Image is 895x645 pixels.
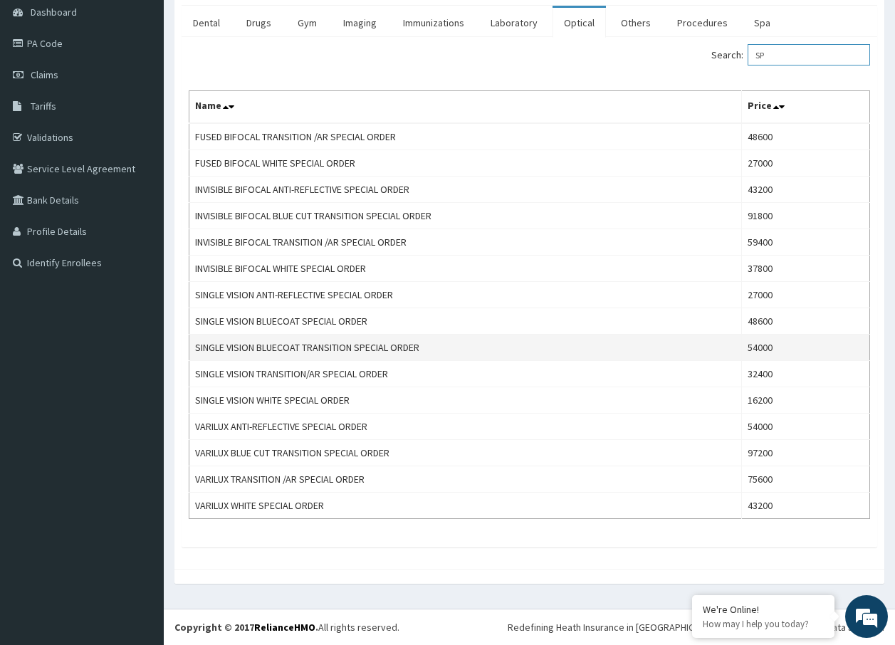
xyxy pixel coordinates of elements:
[553,8,606,38] a: Optical
[741,91,869,124] th: Price
[741,387,869,414] td: 16200
[83,179,197,323] span: We're online!
[189,308,742,335] td: SINGLE VISION BLUECOAT SPECIAL ORDER
[286,8,328,38] a: Gym
[189,256,742,282] td: INVISIBLE BIFOCAL WHITE SPECIAL ORDER
[609,8,662,38] a: Others
[479,8,549,38] a: Laboratory
[741,361,869,387] td: 32400
[703,603,824,616] div: We're Online!
[741,466,869,493] td: 75600
[741,229,869,256] td: 59400
[748,44,870,65] input: Search:
[31,68,58,81] span: Claims
[174,621,318,634] strong: Copyright © 2017 .
[189,177,742,203] td: INVISIBLE BIFOCAL ANTI-REFLECTIVE SPECIAL ORDER
[26,71,58,107] img: d_794563401_company_1708531726252_794563401
[234,7,268,41] div: Minimize live chat window
[189,203,742,229] td: INVISIBLE BIFOCAL BLUE CUT TRANSITION SPECIAL ORDER
[741,123,869,150] td: 48600
[741,308,869,335] td: 48600
[189,282,742,308] td: SINGLE VISION ANTI-REFLECTIVE SPECIAL ORDER
[189,91,742,124] th: Name
[741,256,869,282] td: 37800
[741,177,869,203] td: 43200
[189,414,742,440] td: VARILUX ANTI-REFLECTIVE SPECIAL ORDER
[31,6,77,19] span: Dashboard
[703,618,824,630] p: How may I help you today?
[254,621,315,634] a: RelianceHMO
[189,335,742,361] td: SINGLE VISION BLUECOAT TRANSITION SPECIAL ORDER
[711,44,870,65] label: Search:
[741,282,869,308] td: 27000
[332,8,388,38] a: Imaging
[741,150,869,177] td: 27000
[741,440,869,466] td: 97200
[7,389,271,439] textarea: Type your message and hit 'Enter'
[164,609,895,645] footer: All rights reserved.
[189,387,742,414] td: SINGLE VISION WHITE SPECIAL ORDER
[189,123,742,150] td: FUSED BIFOCAL TRANSITION /AR SPECIAL ORDER
[74,80,239,98] div: Chat with us now
[508,620,884,634] div: Redefining Heath Insurance in [GEOGRAPHIC_DATA] using Telemedicine and Data Science!
[235,8,283,38] a: Drugs
[189,150,742,177] td: FUSED BIFOCAL WHITE SPECIAL ORDER
[189,466,742,493] td: VARILUX TRANSITION /AR SPECIAL ORDER
[743,8,782,38] a: Spa
[189,440,742,466] td: VARILUX BLUE CUT TRANSITION SPECIAL ORDER
[189,493,742,519] td: VARILUX WHITE SPECIAL ORDER
[741,493,869,519] td: 43200
[741,414,869,440] td: 54000
[741,203,869,229] td: 91800
[666,8,739,38] a: Procedures
[189,229,742,256] td: INVISIBLE BIFOCAL TRANSITION /AR SPECIAL ORDER
[741,335,869,361] td: 54000
[189,361,742,387] td: SINGLE VISION TRANSITION/AR SPECIAL ORDER
[392,8,476,38] a: Immunizations
[182,8,231,38] a: Dental
[31,100,56,112] span: Tariffs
